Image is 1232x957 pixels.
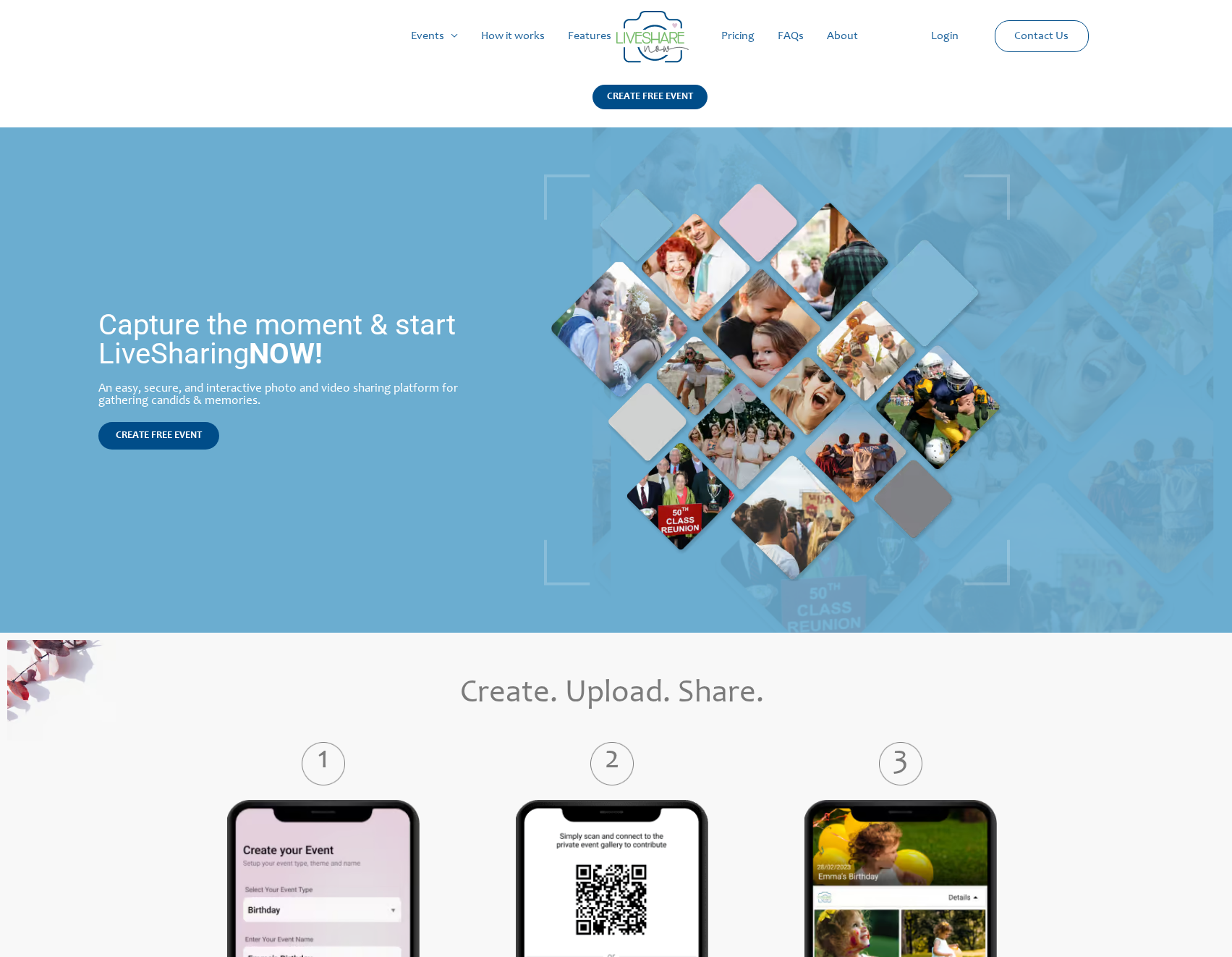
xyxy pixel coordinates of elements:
label: 2 [492,753,732,775]
div: CREATE FREE EVENT [592,85,708,109]
label: 1 [203,753,443,775]
strong: NOW! [249,337,323,371]
a: Features [556,13,623,59]
a: Login [919,13,970,59]
a: How it works [470,13,556,59]
a: About [815,13,870,59]
h1: Capture the moment & start LiveSharing [98,311,490,368]
span: Create. Upload. Share. [460,678,764,710]
span: CREATE FREE EVENT [116,431,202,441]
a: FAQs [766,13,815,59]
img: Group 14 | Live Photo Slideshow for Events | Create Free Events Album for Any Occasion [616,11,689,63]
a: Contact Us [1003,21,1080,51]
div: An easy, secure, and interactive photo and video sharing platform for gathering candids & memories. [98,383,490,408]
a: Pricing [710,13,766,59]
img: home_create_updload_share_bg | Live Photo Slideshow for Events | Create Free Events Album for Any... [7,640,116,741]
a: Events [399,13,470,59]
nav: Site Navigation [25,13,1207,59]
a: CREATE FREE EVENT [592,85,708,127]
a: CREATE FREE EVENT [98,422,219,450]
label: 3 [781,753,1021,775]
img: home_banner_pic | Live Photo Slideshow for Events | Create Free Events Album for Any Occasion [544,174,1010,586]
